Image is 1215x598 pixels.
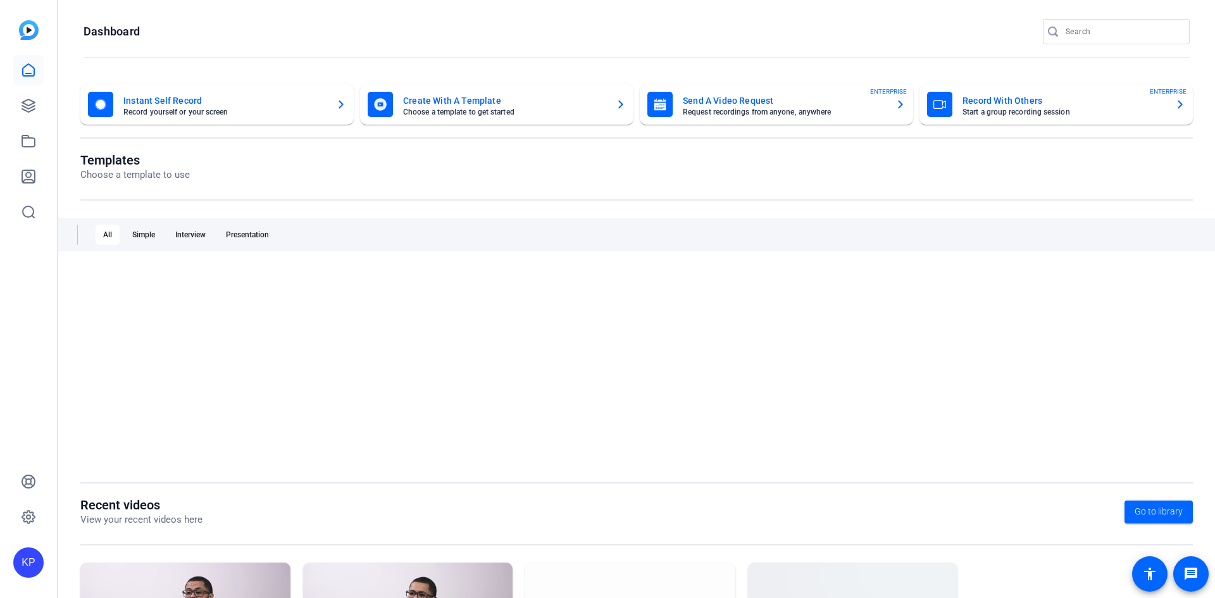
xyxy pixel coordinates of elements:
span: Go to library [1135,505,1183,518]
mat-card-subtitle: Choose a template to get started [403,108,606,116]
button: Create With A TemplateChoose a template to get started [360,84,633,125]
input: Search [1066,24,1180,39]
div: Presentation [218,225,277,245]
div: Simple [125,225,163,245]
span: ENTERPRISE [1150,87,1187,96]
h1: Templates [80,153,190,168]
h1: Dashboard [84,24,140,39]
h1: Recent videos [80,497,202,513]
span: ENTERPRISE [870,87,907,96]
mat-card-title: Create With A Template [403,93,606,108]
mat-card-title: Send A Video Request [683,93,885,108]
mat-icon: accessibility [1142,566,1157,582]
div: Interview [168,225,213,245]
p: View your recent videos here [80,513,202,527]
button: Instant Self RecordRecord yourself or your screen [80,84,354,125]
mat-card-subtitle: Start a group recording session [963,108,1165,116]
mat-icon: message [1183,566,1199,582]
div: All [96,225,120,245]
button: Send A Video RequestRequest recordings from anyone, anywhereENTERPRISE [640,84,913,125]
mat-card-subtitle: Record yourself or your screen [123,108,326,116]
mat-card-subtitle: Request recordings from anyone, anywhere [683,108,885,116]
img: blue-gradient.svg [19,20,39,40]
p: Choose a template to use [80,168,190,182]
div: KP [13,547,44,578]
mat-card-title: Instant Self Record [123,93,326,108]
a: Go to library [1125,501,1193,523]
button: Record With OthersStart a group recording sessionENTERPRISE [919,84,1193,125]
mat-card-title: Record With Others [963,93,1165,108]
